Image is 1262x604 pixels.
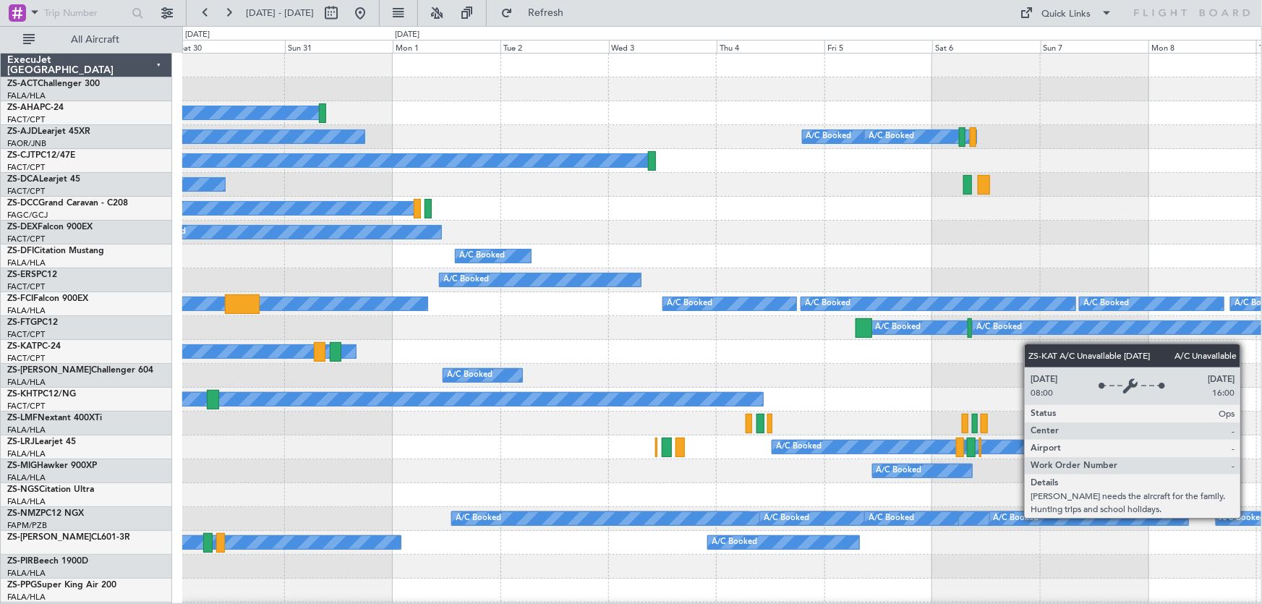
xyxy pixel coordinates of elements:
span: ZS-DCC [7,199,38,208]
a: FALA/HLA [7,90,46,101]
a: FALA/HLA [7,425,46,435]
div: A/C Booked [667,293,712,315]
a: ZS-[PERSON_NAME]Challenger 604 [7,366,153,375]
div: Mon 8 [1148,40,1256,53]
span: ZS-DEX [7,223,38,231]
a: ZS-ACTChallenger 300 [7,80,100,88]
div: Mon 1 [393,40,500,53]
input: Trip Number [44,2,127,24]
span: ZS-CJT [7,151,35,160]
a: ZS-PIRBeech 1900D [7,557,88,566]
a: ZS-DEXFalcon 900EX [7,223,93,231]
a: FAPM/PZB [7,520,47,531]
a: ZS-AJDLearjet 45XR [7,127,90,136]
a: FALA/HLA [7,568,46,579]
a: FALA/HLA [7,592,46,603]
a: FAGC/GCJ [7,210,48,221]
a: FACT/CPT [7,353,45,364]
div: A/C Booked [447,365,493,386]
span: ZS-DCA [7,175,39,184]
span: ZS-MIG [7,461,37,470]
span: Refresh [516,8,576,18]
div: Wed 3 [609,40,717,53]
a: ZS-DFICitation Mustang [7,247,104,255]
div: Thu 4 [717,40,824,53]
div: A/C Booked [869,508,914,529]
a: ZS-DCCGrand Caravan - C208 [7,199,128,208]
button: All Aircraft [16,28,157,51]
span: ZS-NGS [7,485,39,494]
a: FALA/HLA [7,377,46,388]
div: Quick Links [1042,7,1091,22]
div: A/C Booked [776,436,822,458]
a: FAOR/JNB [7,138,46,149]
button: Refresh [494,1,581,25]
button: Quick Links [1013,1,1120,25]
div: Sun 31 [285,40,393,53]
a: FACT/CPT [7,114,45,125]
div: A/C Booked [876,317,921,339]
span: [DATE] - [DATE] [246,7,314,20]
span: ZS-PIR [7,557,33,566]
div: Sat 30 [176,40,284,53]
a: FALA/HLA [7,305,46,316]
span: ZS-ERS [7,271,36,279]
a: ZS-KHTPC12/NG [7,390,76,399]
div: Fri 5 [824,40,932,53]
div: A/C Booked [712,532,757,553]
a: FACT/CPT [7,329,45,340]
div: A/C Booked [805,293,850,315]
div: A/C Booked [869,126,914,148]
div: [DATE] [185,29,210,41]
div: A/C Booked [976,317,1022,339]
span: ZS-AHA [7,103,40,112]
div: Tue 2 [500,40,608,53]
a: ZS-FTGPC12 [7,318,58,327]
a: FALA/HLA [7,472,46,483]
a: ZS-DCALearjet 45 [7,175,80,184]
span: ZS-ACT [7,80,38,88]
span: ZS-FTG [7,318,37,327]
div: Sat 6 [932,40,1040,53]
span: ZS-DFI [7,247,34,255]
a: ZS-LRJLearjet 45 [7,438,76,446]
a: ZS-FCIFalcon 900EX [7,294,88,303]
span: ZS-[PERSON_NAME] [7,533,91,542]
span: ZS-[PERSON_NAME] [7,366,91,375]
a: FACT/CPT [7,401,45,412]
span: ZS-LMF [7,414,38,422]
a: ZS-ERSPC12 [7,271,57,279]
a: FALA/HLA [7,448,46,459]
a: FACT/CPT [7,234,45,244]
a: ZS-MIGHawker 900XP [7,461,97,470]
div: A/C Booked [1083,293,1129,315]
span: ZS-KAT [7,342,37,351]
a: ZS-LMFNextant 400XTi [7,414,102,422]
a: ZS-CJTPC12/47E [7,151,75,160]
span: All Aircraft [38,35,153,45]
a: ZS-NGSCitation Ultra [7,485,94,494]
div: A/C Booked [806,126,852,148]
a: ZS-PPGSuper King Air 200 [7,581,116,590]
span: ZS-AJD [7,127,38,136]
a: FACT/CPT [7,186,45,197]
span: ZS-LRJ [7,438,35,446]
div: A/C Booked [764,508,809,529]
span: ZS-FCI [7,294,33,303]
span: ZS-KHT [7,390,38,399]
div: A/C Booked [456,508,501,529]
span: ZS-PPG [7,581,37,590]
a: ZS-KATPC-24 [7,342,61,351]
a: FALA/HLA [7,258,46,268]
span: ZS-NMZ [7,509,40,518]
a: FACT/CPT [7,281,45,292]
a: ZS-NMZPC12 NGX [7,509,84,518]
div: A/C Booked [443,269,489,291]
div: A/C Booked [459,245,505,267]
div: [DATE] [395,29,419,41]
a: FALA/HLA [7,496,46,507]
div: Sun 7 [1041,40,1148,53]
div: A/C Booked [994,508,1039,529]
div: A/C Booked [877,460,922,482]
a: ZS-[PERSON_NAME]CL601-3R [7,533,130,542]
